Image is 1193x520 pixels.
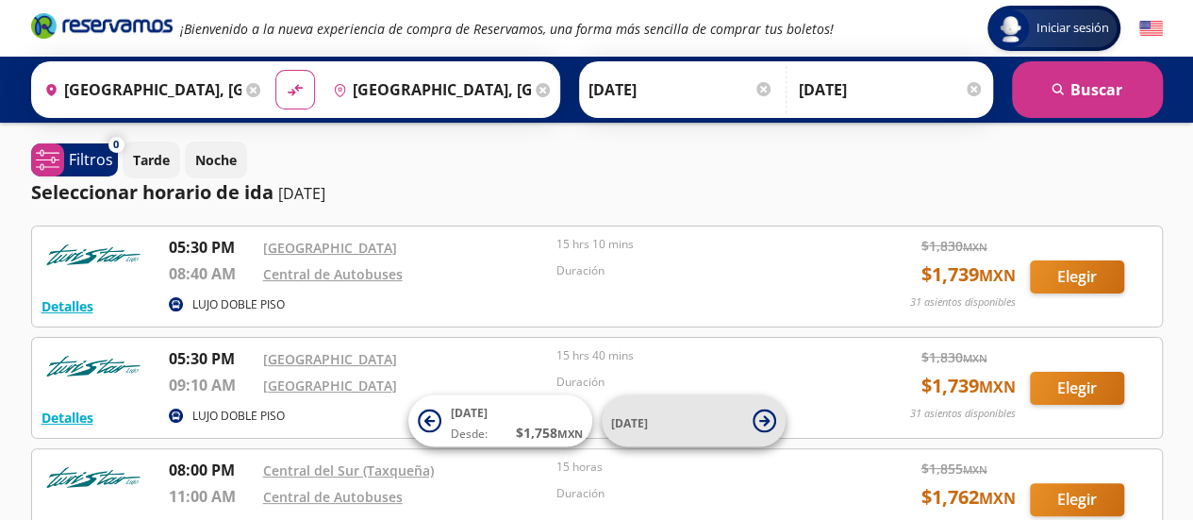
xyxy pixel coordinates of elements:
img: RESERVAMOS [41,347,145,385]
button: Elegir [1030,372,1124,405]
p: Filtros [69,148,113,171]
p: 31 asientos disponibles [910,406,1016,422]
span: $ 1,739 [921,372,1016,400]
button: 0Filtros [31,143,118,176]
p: 31 asientos disponibles [910,294,1016,310]
p: Duración [556,374,841,391]
span: $ 1,758 [516,423,583,443]
p: Duración [556,485,841,502]
p: Tarde [133,150,170,170]
a: [GEOGRAPHIC_DATA] [263,377,397,394]
button: Detalles [41,296,93,316]
span: [DATE] [611,414,648,430]
input: Opcional [799,66,984,113]
p: [DATE] [278,182,325,205]
small: MXN [557,427,583,441]
input: Buscar Origen [37,66,242,113]
span: $ 1,830 [921,236,987,256]
button: Elegir [1030,483,1124,516]
p: 15 horas [556,459,841,476]
p: 09:10 AM [169,374,254,396]
p: 11:00 AM [169,485,254,508]
p: 15 hrs 40 mins [556,347,841,364]
p: 08:40 AM [169,262,254,285]
p: LUJO DOBLE PISO [192,408,285,425]
p: 08:00 PM [169,459,254,481]
a: Central de Autobuses [263,265,403,283]
a: Brand Logo [31,11,173,45]
img: RESERVAMOS [41,459,145,496]
span: $ 1,739 [921,260,1016,289]
em: ¡Bienvenido a la nueva experiencia de compra de Reservamos, una forma más sencilla de comprar tus... [180,20,834,38]
button: Elegir [1030,260,1124,294]
a: Central del Sur (Taxqueña) [263,461,434,479]
span: Desde: [451,426,488,443]
span: $ 1,830 [921,347,987,367]
span: 0 [113,137,119,153]
button: [DATE] [602,395,786,447]
span: $ 1,762 [921,483,1016,512]
img: RESERVAMOS [41,236,145,274]
span: Iniciar sesión [1029,19,1117,38]
i: Brand Logo [31,11,173,40]
a: [GEOGRAPHIC_DATA] [263,239,397,257]
p: 15 hrs 10 mins [556,236,841,253]
p: Duración [556,262,841,279]
p: 05:30 PM [169,347,254,370]
small: MXN [979,265,1016,286]
a: Central de Autobuses [263,488,403,506]
small: MXN [979,377,1016,397]
button: Buscar [1012,61,1163,118]
button: English [1139,17,1163,41]
button: Tarde [123,142,180,178]
span: [DATE] [451,405,488,421]
small: MXN [979,488,1016,509]
span: $ 1,855 [921,459,987,478]
a: [GEOGRAPHIC_DATA] [263,350,397,368]
small: MXN [963,351,987,365]
input: Buscar Destino [325,66,531,113]
small: MXN [963,240,987,254]
input: Elegir Fecha [588,66,773,113]
p: LUJO DOBLE PISO [192,296,285,313]
button: [DATE]Desde:$1,758MXN [408,395,592,447]
small: MXN [963,462,987,477]
p: Noche [195,150,237,170]
button: Detalles [41,408,93,428]
button: Noche [185,142,247,178]
p: 05:30 PM [169,236,254,259]
p: Seleccionar horario de ida [31,178,273,207]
